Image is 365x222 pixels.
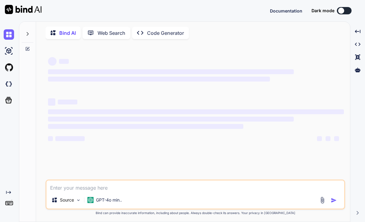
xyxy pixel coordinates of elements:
[319,197,326,204] img: attachment
[87,197,94,203] img: GPT-4o mini
[48,69,293,74] span: ‌
[270,8,302,13] span: Documentation
[270,8,302,14] button: Documentation
[4,29,14,40] img: chat
[4,62,14,73] img: githubLight
[98,29,125,37] p: Web Search
[48,109,344,114] span: ‌
[76,198,81,203] img: Pick Models
[326,136,330,141] span: ‌
[96,197,122,203] p: GPT-4o min..
[48,136,53,141] span: ‌
[48,77,270,82] span: ‌
[4,79,14,89] img: darkCloudIdeIcon
[5,5,42,14] img: Bind AI
[147,29,184,37] p: Code Generator
[59,59,69,64] span: ‌
[317,136,322,141] span: ‌
[55,136,85,141] span: ‌
[48,57,57,66] span: ‌
[4,46,14,56] img: ai-studio
[60,197,74,203] p: Source
[58,100,77,104] span: ‌
[48,117,293,122] span: ‌
[312,8,334,14] span: Dark mode
[59,29,76,37] p: Bind AI
[48,98,55,106] span: ‌
[331,197,337,203] img: icon
[334,136,339,141] span: ‌
[46,211,345,215] p: Bind can provide inaccurate information, including about people. Always double-check its answers....
[48,124,243,129] span: ‌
